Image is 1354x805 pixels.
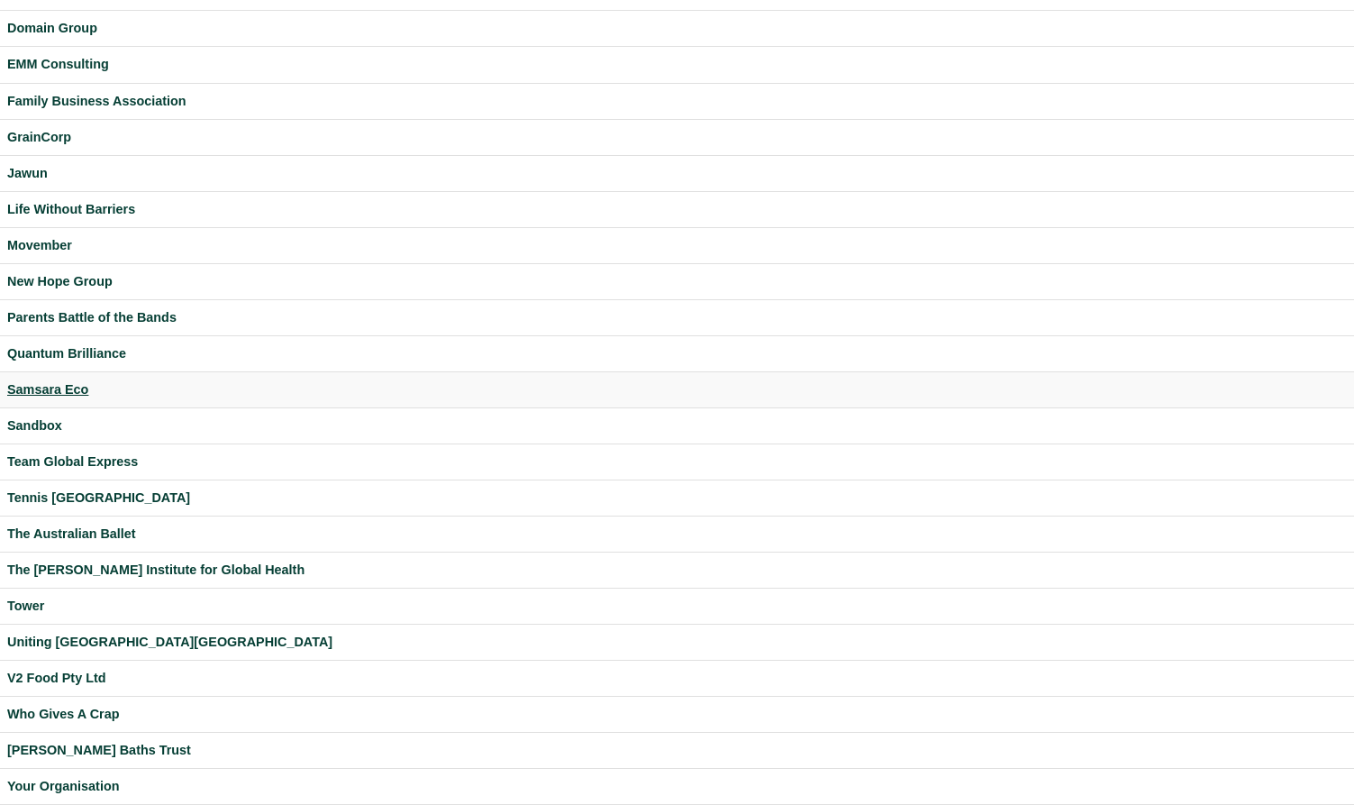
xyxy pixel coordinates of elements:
a: The Australian Ballet [7,524,1347,544]
a: Quantum Brilliance [7,343,1347,364]
a: Uniting [GEOGRAPHIC_DATA][GEOGRAPHIC_DATA] [7,632,1347,653]
a: Family Business Association [7,91,1347,112]
a: GrainCorp [7,127,1347,148]
a: Tower [7,596,1347,617]
a: Domain Group [7,18,1347,39]
a: Sandbox [7,416,1347,436]
a: V2 Food Pty Ltd [7,668,1347,689]
a: New Hope Group [7,271,1347,292]
a: Who Gives A Crap [7,704,1347,725]
a: Tennis [GEOGRAPHIC_DATA] [7,488,1347,508]
a: Life Without Barriers [7,199,1347,220]
a: EMM Consulting [7,54,1347,75]
a: Jawun [7,163,1347,184]
a: Samsara Eco [7,380,1347,400]
a: Parents Battle of the Bands [7,307,1347,328]
a: Team Global Express [7,452,1347,472]
a: The [PERSON_NAME] Institute for Global Health [7,560,1347,581]
a: Movember [7,235,1347,256]
a: [PERSON_NAME] Baths Trust [7,740,1347,761]
a: Your Organisation [7,776,1347,797]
